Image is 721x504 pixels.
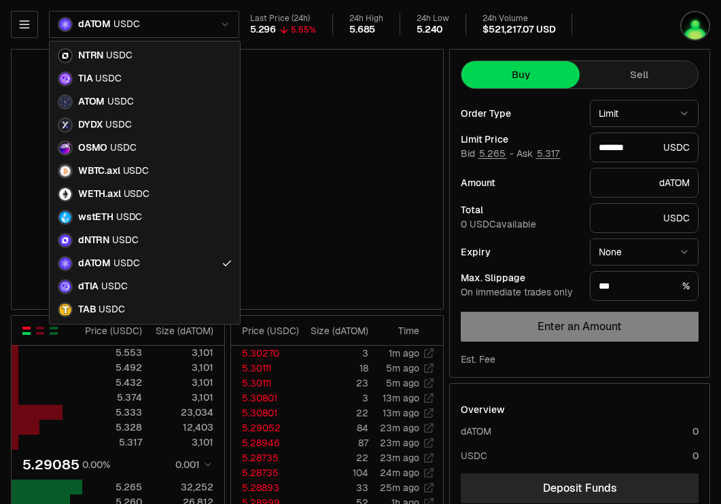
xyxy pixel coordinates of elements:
[78,50,103,62] span: NTRN
[59,234,71,247] img: dNTRN Logo
[59,165,71,177] img: WBTC.axl Logo
[78,257,111,270] span: dATOM
[78,165,120,177] span: WBTC.axl
[59,304,71,316] img: TAB Logo
[78,304,96,316] span: TAB
[78,142,107,154] span: OSMO
[59,119,71,131] img: DYDX Logo
[59,50,71,62] img: NTRN Logo
[110,142,136,154] span: USDC
[59,73,71,85] img: TIA Logo
[95,73,121,85] span: USDC
[113,257,139,270] span: USDC
[59,96,71,108] img: ATOM Logo
[59,211,71,223] img: wstETH Logo
[59,188,71,200] img: WETH.axl Logo
[123,165,149,177] span: USDC
[116,211,142,223] span: USDC
[59,142,71,154] img: OSMO Logo
[101,281,127,293] span: USDC
[78,211,113,223] span: wstETH
[59,281,71,293] img: dTIA Logo
[59,257,71,270] img: dATOM Logo
[107,96,133,108] span: USDC
[78,281,99,293] span: dTIA
[78,119,103,131] span: DYDX
[124,188,150,200] span: USDC
[78,73,92,85] span: TIA
[106,50,132,62] span: USDC
[99,304,124,316] span: USDC
[112,234,138,247] span: USDC
[78,234,109,247] span: dNTRN
[105,119,131,131] span: USDC
[78,188,121,200] span: WETH.axl
[78,96,105,108] span: ATOM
